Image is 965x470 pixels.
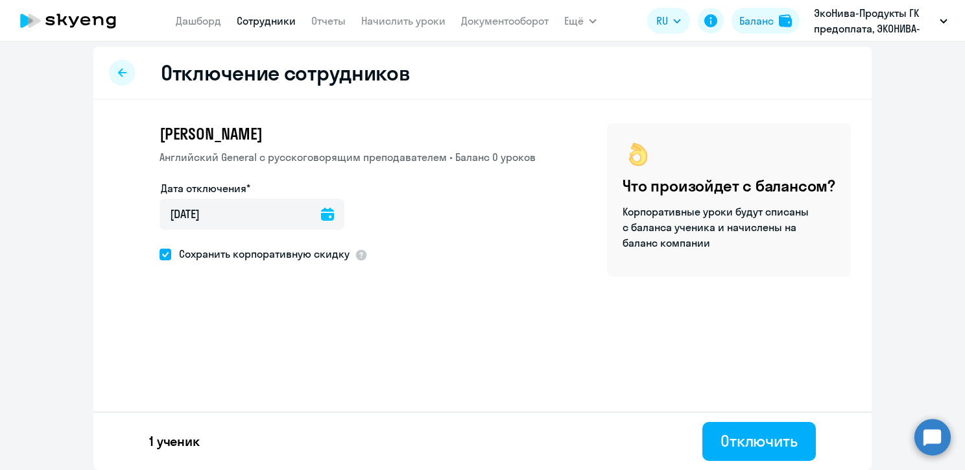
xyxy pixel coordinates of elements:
a: Начислить уроки [361,14,446,27]
p: 1 ученик [149,432,200,451]
span: RU [656,13,668,29]
a: Дашборд [176,14,221,27]
h2: Отключение сотрудников [161,60,410,86]
span: [PERSON_NAME] [160,123,262,144]
img: balance [779,14,792,27]
p: ЭкоНива-Продукты ГК предоплата, ЭКОНИВА-ПРОДУКТЫ ПИТАНИЯ, ООО [814,5,935,36]
button: Ещё [564,8,597,34]
span: Ещё [564,13,584,29]
button: Балансbalance [732,8,800,34]
div: Баланс [739,13,774,29]
p: Корпоративные уроки будут списаны с баланса ученика и начислены на баланс компании [623,204,811,251]
a: Документооборот [461,14,549,27]
input: дд.мм.гггг [160,199,344,230]
a: Сотрудники [237,14,296,27]
div: Отключить [721,430,798,451]
button: RU [647,8,690,34]
button: ЭкоНива-Продукты ГК предоплата, ЭКОНИВА-ПРОДУКТЫ ПИТАНИЯ, ООО [807,5,954,36]
span: Сохранить корпоративную скидку [171,246,350,262]
button: Отключить [702,422,816,461]
p: Английский General с русскоговорящим преподавателем • Баланс 0 уроков [160,149,536,165]
h4: Что произойдет с балансом? [623,175,835,196]
img: ok [623,139,654,170]
a: Отчеты [311,14,346,27]
label: Дата отключения* [161,180,250,196]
